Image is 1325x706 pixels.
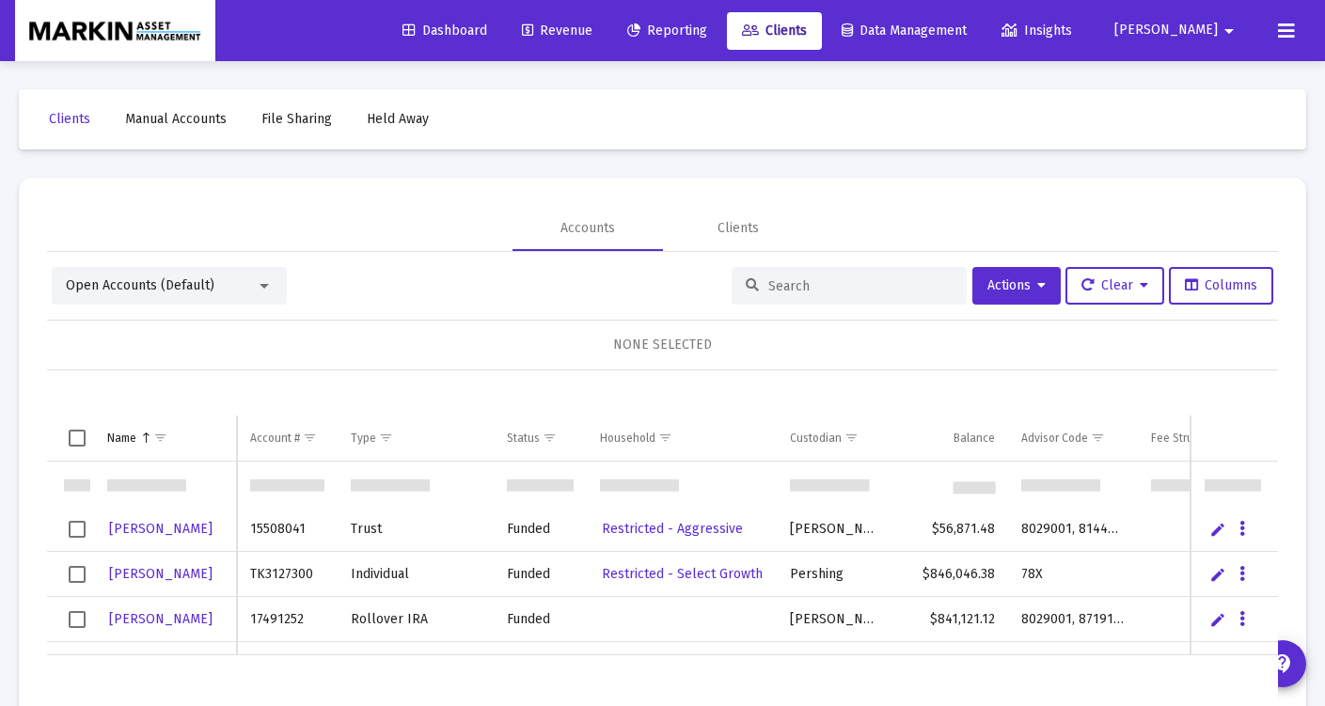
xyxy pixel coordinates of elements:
div: Household [600,431,655,446]
input: Search [768,278,953,294]
div: Funded [507,520,574,539]
div: Select row [69,566,86,583]
td: Column Household [587,416,777,461]
span: [PERSON_NAME] [109,566,213,582]
td: Column Custodian [777,416,891,461]
span: Revenue [522,23,592,39]
span: Show filter options for column 'Status' [543,431,557,445]
span: Open Accounts (Default) [66,277,214,293]
div: Funded [507,610,574,629]
td: Column Status [494,416,587,461]
span: [PERSON_NAME] [1114,23,1218,39]
div: NONE SELECTED [62,336,1263,354]
td: 59421034 [237,642,337,687]
td: $841,121.12 [892,597,1009,642]
td: 8029001, 8719125 [1008,642,1138,687]
span: Show filter options for column 'Name' [153,431,167,445]
td: 8029001, 8144602 [1008,507,1138,552]
span: Actions [987,277,1046,293]
span: Held Away [367,111,429,127]
a: Insights [986,12,1087,50]
div: Clients [718,219,759,238]
a: [PERSON_NAME] [107,605,214,633]
div: Funded [507,565,574,584]
span: Show filter options for column 'Advisor Code' [1091,431,1105,445]
span: Insights [1002,23,1072,39]
td: 78X [1008,552,1138,597]
td: $56,871.48 [892,507,1009,552]
div: Select all [69,430,86,447]
td: Rollover IRA [338,597,494,642]
td: [PERSON_NAME] [777,507,891,552]
a: Restricted - Aggressive [600,515,745,542]
td: Column Advisor Code [1008,416,1138,461]
a: Clients [727,12,822,50]
div: Status [507,431,540,446]
a: Revenue [507,12,607,50]
a: Dashboard [387,12,502,50]
div: Accounts [560,219,615,238]
div: Account # [250,431,300,446]
a: Clients [34,101,105,138]
div: Advisor Code [1021,431,1088,446]
a: Edit [1209,611,1226,628]
span: Reporting [627,23,707,39]
span: Show filter options for column 'Household' [658,431,672,445]
span: Columns [1185,277,1257,293]
td: Designated Bene Plan [338,642,494,687]
td: $409,089.67 [892,642,1009,687]
td: [PERSON_NAME] [777,642,891,687]
span: File Sharing [261,111,332,127]
td: Column Fee Structure(s) [1138,416,1274,461]
a: Edit [1209,566,1226,583]
a: Held Away [352,101,444,138]
span: Manual Accounts [125,111,227,127]
a: Reporting [612,12,722,50]
a: File Sharing [246,101,347,138]
span: Show filter options for column 'Type' [379,431,393,445]
button: [PERSON_NAME] [1092,11,1263,49]
td: 8029001, 8719125 [1008,597,1138,642]
span: Clients [49,111,90,127]
span: Dashboard [402,23,487,39]
td: Column Balance [892,416,1009,461]
a: Data Management [827,12,982,50]
div: Name [107,431,136,446]
a: [PERSON_NAME] [107,560,214,588]
span: Restricted - Aggressive [602,521,743,537]
div: Type [351,431,376,446]
span: [PERSON_NAME] [109,611,213,627]
div: Select row [69,611,86,628]
button: Columns [1169,267,1273,305]
span: Clients [742,23,807,39]
td: 15508041 [237,507,337,552]
a: Restricted - Select Growth [600,560,765,588]
td: Trust [338,507,494,552]
div: Custodian [790,431,842,446]
div: Balance [954,431,995,446]
a: Edit [1209,521,1226,538]
td: [PERSON_NAME] [777,597,891,642]
td: Column Account # [237,416,337,461]
span: Show filter options for column 'Custodian' [844,431,859,445]
mat-icon: arrow_drop_down [1218,12,1240,50]
button: Clear [1065,267,1164,305]
a: [PERSON_NAME] [107,515,214,542]
span: Show filter options for column 'Account #' [303,431,317,445]
div: Fee Structure(s) [1151,431,1233,446]
button: Actions [972,267,1061,305]
span: Restricted - Select Growth [602,566,763,582]
mat-icon: contact_support [1271,652,1294,675]
td: $846,046.38 [892,552,1009,597]
td: Pershing [777,552,891,597]
td: Individual [338,552,494,597]
td: 17491252 [237,597,337,642]
span: [PERSON_NAME] [109,521,213,537]
a: Manual Accounts [110,101,242,138]
div: Select row [69,521,86,538]
span: Clear [1081,277,1148,293]
img: Dashboard [29,12,201,50]
td: Column Type [338,416,494,461]
td: Column Name [94,416,237,461]
td: TK3127300 [237,552,337,597]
